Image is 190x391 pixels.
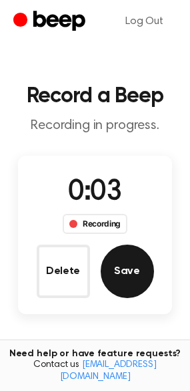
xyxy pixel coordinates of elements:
[68,178,121,207] span: 0:03
[11,118,179,134] p: Recording in progress.
[13,9,89,35] a: Beep
[37,245,90,298] button: Delete Audio Record
[8,360,182,383] span: Contact us
[112,5,177,37] a: Log Out
[60,360,157,382] a: [EMAIL_ADDRESS][DOMAIN_NAME]
[101,245,154,298] button: Save Audio Record
[63,214,127,234] div: Recording
[11,86,179,107] h1: Record a Beep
